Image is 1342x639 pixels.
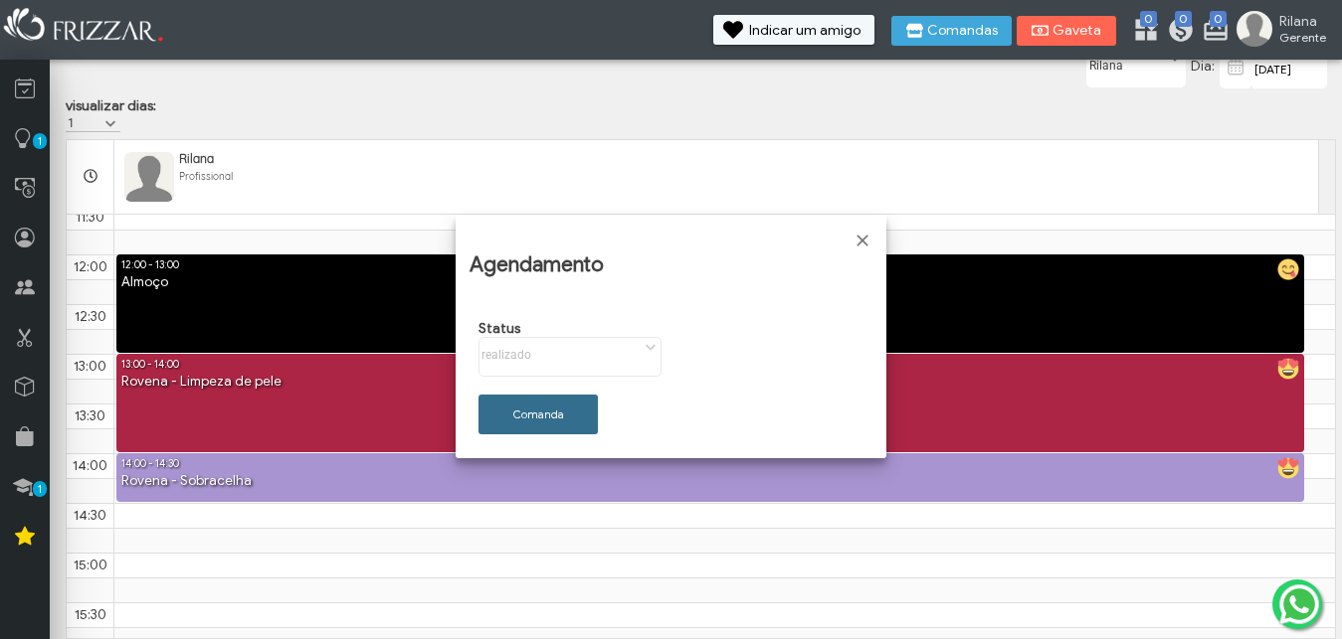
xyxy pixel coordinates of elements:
[479,395,598,434] button: Comanda
[1275,580,1323,628] img: whatsapp.png
[1191,58,1215,75] span: Dia:
[1167,16,1187,48] a: 0
[75,407,105,424] span: 13:30
[1087,49,1167,74] label: Rilana
[492,407,584,422] span: Comanda
[470,251,604,277] h2: Agendamento
[74,358,106,375] span: 13:00
[75,606,106,623] span: 15:30
[179,170,233,183] span: Profissional
[116,472,1304,491] div: Rovena - Sobracelha
[121,258,179,271] span: 12:00 - 13:00
[1017,16,1116,46] button: Gaveta
[1277,258,1299,280] img: almoco.png
[121,358,179,371] span: 13:00 - 14:00
[75,308,106,325] span: 12:30
[74,557,107,573] span: 15:00
[927,24,998,38] span: Comandas
[1252,48,1327,88] input: data
[1053,24,1102,38] span: Gaveta
[1175,11,1192,27] span: 0
[713,15,874,45] button: Indicar um amigo
[1140,11,1157,27] span: 0
[1237,11,1332,51] a: Rilana Gerente
[33,481,47,497] span: 1
[1202,16,1222,48] a: 0
[74,507,106,524] span: 14:30
[1277,358,1299,380] img: realizado.png
[891,16,1012,46] button: Comandas
[1132,16,1152,48] a: 0
[124,152,174,202] img: FuncionarioFotoBean_get.xhtml
[1224,56,1248,80] img: calendar-01.svg
[121,457,179,470] span: 14:00 - 14:30
[1279,30,1326,45] span: Gerente
[1210,11,1227,27] span: 0
[116,373,1304,392] div: Rovena - Limpeza de pele
[74,258,107,275] span: 12:00
[179,151,214,166] span: Rilana
[73,457,107,474] span: 14:00
[853,231,872,250] a: Fechar
[1279,13,1326,30] span: Rilana
[749,24,861,38] span: Indicar um amigo
[33,133,47,149] span: 1
[1277,457,1299,479] img: realizado.png
[479,320,520,337] strong: Status
[66,97,156,114] label: visualizar dias:
[76,209,104,226] span: 11:30
[116,273,1304,292] div: Almoço
[66,114,102,131] label: 1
